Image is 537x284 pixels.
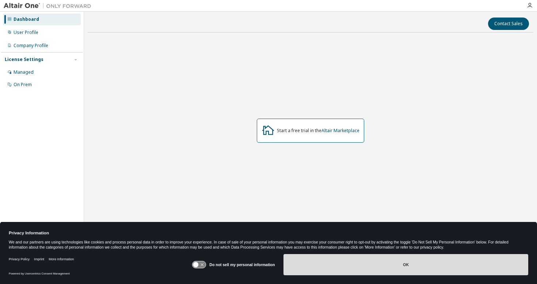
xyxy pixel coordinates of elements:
[277,128,359,134] div: Start a free trial in the
[488,18,529,30] button: Contact Sales
[14,69,34,75] div: Managed
[321,127,359,134] a: Altair Marketplace
[14,82,32,88] div: On Prem
[14,30,38,35] div: User Profile
[14,43,48,49] div: Company Profile
[4,2,95,9] img: Altair One
[5,57,43,62] div: License Settings
[14,16,39,22] div: Dashboard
